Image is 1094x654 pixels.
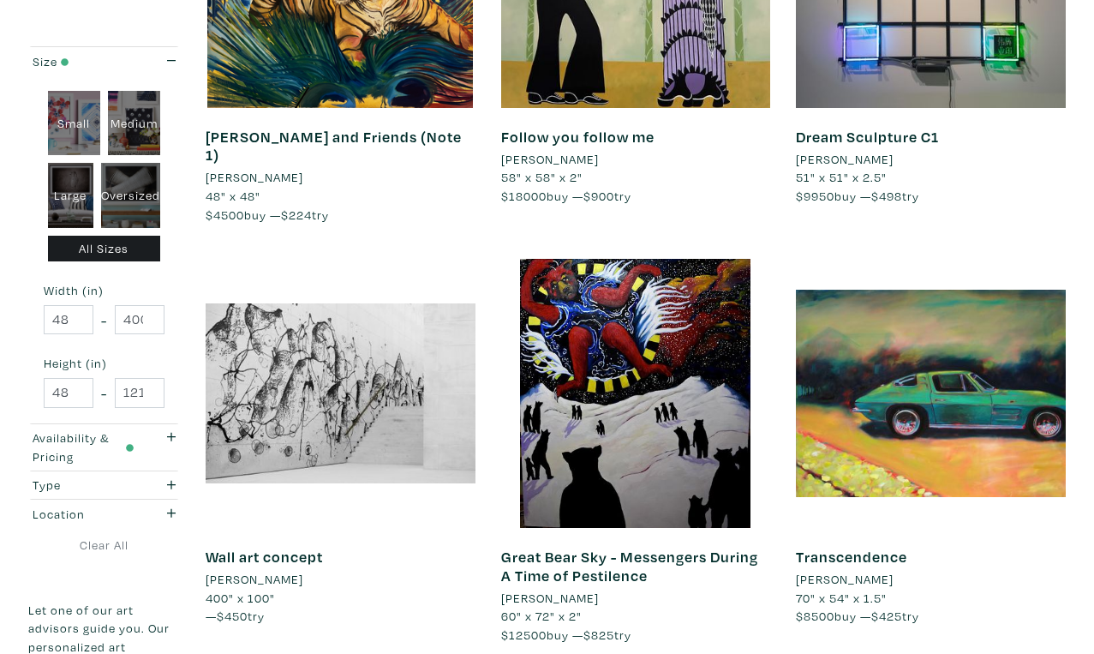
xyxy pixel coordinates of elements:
div: All Sizes [48,236,161,262]
span: 51" x 51" x 2.5" [796,169,887,185]
div: Location [33,505,134,524]
button: Size [28,47,180,75]
span: $498 [871,188,902,204]
span: $18000 [501,188,547,204]
li: [PERSON_NAME] [206,168,303,187]
span: $12500 [501,627,547,643]
a: Clear All [28,536,180,555]
span: 48" x 48" [206,188,260,204]
span: $224 [281,207,312,223]
div: Small [48,91,100,156]
span: $900 [583,188,614,204]
span: - [101,309,107,332]
button: Type [28,471,180,500]
span: — try [206,608,265,624]
button: Location [28,500,180,528]
a: [PERSON_NAME] and Friends (Note 1) [206,127,462,165]
li: [PERSON_NAME] [501,589,599,608]
span: 400" x 100" [206,590,275,606]
div: Type [33,476,134,495]
span: buy — try [501,627,631,643]
span: 58" x 58" x 2" [501,169,583,185]
a: [PERSON_NAME] [501,150,771,169]
span: $825 [583,627,614,643]
a: [PERSON_NAME] [501,589,771,608]
a: Follow you follow me [501,127,655,147]
a: Great Bear Sky - Messengers During A Time of Pestilence [501,547,758,585]
small: Height (in) [44,357,164,369]
span: $425 [871,608,902,624]
small: Width (in) [44,285,164,297]
div: Medium [108,91,160,156]
button: Availability & Pricing [28,424,180,471]
div: Availability & Pricing [33,429,134,465]
a: Dream Sculpture C1 [796,127,939,147]
span: buy — try [796,188,919,204]
div: Large [48,163,94,228]
span: $8500 [796,608,834,624]
span: buy — try [796,608,919,624]
span: $4500 [206,207,244,223]
span: buy — try [206,207,329,223]
span: 60" x 72" x 2" [501,608,582,624]
a: Transcendence [796,547,907,567]
span: 70" x 54" x 1.5" [796,590,887,606]
span: $450 [217,608,248,624]
li: [PERSON_NAME] [796,150,894,169]
span: buy — try [501,188,631,204]
li: [PERSON_NAME] [501,150,599,169]
li: [PERSON_NAME] [796,570,894,589]
span: - [101,381,107,405]
div: Size [33,52,134,71]
span: $9950 [796,188,834,204]
a: [PERSON_NAME] [206,570,475,589]
li: [PERSON_NAME] [206,570,303,589]
a: [PERSON_NAME] [796,150,1066,169]
a: [PERSON_NAME] [796,570,1066,589]
a: Wall art concept [206,547,323,567]
a: [PERSON_NAME] [206,168,475,187]
div: Oversized [101,163,160,228]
